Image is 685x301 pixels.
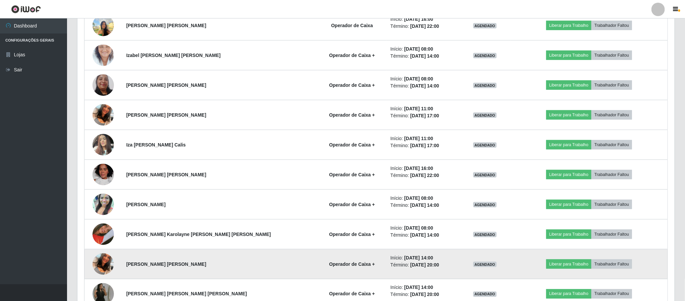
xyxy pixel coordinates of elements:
li: Início: [390,46,455,53]
time: [DATE] 14:00 [404,255,433,260]
button: Liberar para Trabalho [546,80,591,90]
strong: Operador de Caixa + [329,261,375,267]
img: 1704989686512.jpeg [92,96,114,134]
button: Liberar para Trabalho [546,259,591,269]
strong: Operador de Caixa + [329,172,375,177]
img: 1701346720849.jpeg [92,62,114,108]
time: [DATE] 17:00 [410,143,439,148]
img: 1704989686512.jpeg [92,245,114,283]
img: CoreUI Logo [11,5,41,13]
li: Início: [390,135,455,142]
span: AGENDADO [473,113,497,118]
time: [DATE] 08:00 [404,225,433,231]
li: Término: [390,82,455,89]
li: Término: [390,261,455,268]
span: AGENDADO [473,292,497,297]
button: Trabalhador Faltou [591,21,632,30]
time: [DATE] 16:00 [404,16,433,22]
li: Início: [390,284,455,291]
strong: [PERSON_NAME] [PERSON_NAME] [126,172,206,177]
strong: Iza [PERSON_NAME] Calis [126,142,186,147]
button: Trabalhador Faltou [591,259,632,269]
time: [DATE] 08:00 [404,195,433,201]
strong: Operador de Caixa + [329,53,375,58]
span: AGENDADO [473,262,497,267]
button: Liberar para Trabalho [546,289,591,299]
button: Trabalhador Faltou [591,200,632,209]
time: [DATE] 14:00 [404,285,433,290]
time: [DATE] 11:00 [404,106,433,111]
span: AGENDADO [473,83,497,88]
strong: Operador de Caixa + [329,202,375,207]
button: Liberar para Trabalho [546,200,591,209]
button: Liberar para Trabalho [546,110,591,120]
strong: Operador de Caixa + [329,291,375,297]
strong: [PERSON_NAME] [PERSON_NAME] [126,23,206,28]
time: [DATE] 22:00 [410,173,439,178]
strong: Izabel [PERSON_NAME] [PERSON_NAME] [126,53,221,58]
time: [DATE] 20:00 [410,292,439,297]
button: Trabalhador Faltou [591,230,632,239]
strong: Operador de Caixa + [329,82,375,88]
button: Trabalhador Faltou [591,170,632,179]
li: Início: [390,254,455,261]
time: [DATE] 14:00 [410,232,439,238]
button: Trabalhador Faltou [591,51,632,60]
img: 1754675382047.jpeg [92,130,114,159]
li: Início: [390,195,455,202]
button: Trabalhador Faltou [591,80,632,90]
li: Término: [390,291,455,298]
strong: [PERSON_NAME] [PERSON_NAME] [126,82,206,88]
time: [DATE] 08:00 [404,76,433,81]
strong: [PERSON_NAME] [PERSON_NAME] [PERSON_NAME] [126,291,247,297]
span: AGENDADO [473,53,497,58]
li: Término: [390,112,455,119]
li: Término: [390,23,455,30]
li: Início: [390,225,455,232]
button: Liberar para Trabalho [546,140,591,149]
li: Início: [390,16,455,23]
strong: Operador de Caixa + [329,232,375,237]
span: AGENDADO [473,202,497,207]
time: [DATE] 14:00 [410,202,439,208]
time: [DATE] 16:00 [404,166,433,171]
strong: Operador de Caixa [331,23,373,28]
img: 1742965437986.jpeg [92,161,114,188]
button: Trabalhador Faltou [591,110,632,120]
time: [DATE] 17:00 [410,113,439,118]
img: 1650687338616.jpeg [92,185,114,224]
time: [DATE] 20:00 [410,262,439,267]
button: Liberar para Trabalho [546,51,591,60]
button: Liberar para Trabalho [546,170,591,179]
button: Trabalhador Faltou [591,289,632,299]
button: Liberar para Trabalho [546,230,591,239]
button: Trabalhador Faltou [591,140,632,149]
li: Término: [390,202,455,209]
span: AGENDADO [473,232,497,237]
img: 1732041144811.jpeg [92,215,114,253]
button: Liberar para Trabalho [546,21,591,30]
li: Término: [390,53,455,60]
img: 1744233316031.jpeg [92,11,114,40]
span: AGENDADO [473,172,497,178]
time: [DATE] 14:00 [410,53,439,59]
time: [DATE] 11:00 [404,136,433,141]
li: Início: [390,165,455,172]
time: [DATE] 08:00 [404,46,433,52]
li: Início: [390,105,455,112]
li: Término: [390,232,455,239]
strong: [PERSON_NAME] [PERSON_NAME] [126,112,206,118]
strong: Operador de Caixa + [329,142,375,147]
strong: [PERSON_NAME] [126,202,166,207]
span: AGENDADO [473,23,497,28]
time: [DATE] 14:00 [410,83,439,88]
img: 1677848309634.jpeg [92,36,114,74]
time: [DATE] 22:00 [410,23,439,29]
strong: [PERSON_NAME] Karolayne [PERSON_NAME] [PERSON_NAME] [126,232,271,237]
li: Início: [390,75,455,82]
li: Término: [390,172,455,179]
strong: [PERSON_NAME] [PERSON_NAME] [126,261,206,267]
span: AGENDADO [473,142,497,148]
li: Término: [390,142,455,149]
strong: Operador de Caixa + [329,112,375,118]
